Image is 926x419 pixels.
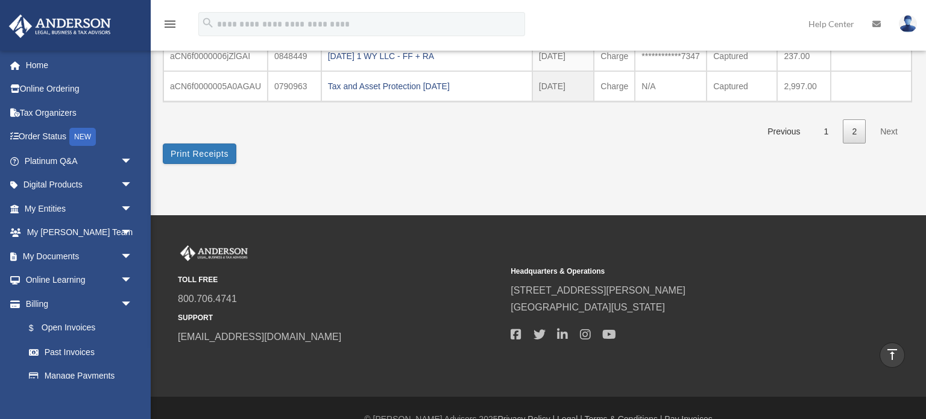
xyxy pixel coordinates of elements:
[121,149,145,174] span: arrow_drop_down
[163,143,236,164] button: Print Receipts
[594,41,635,71] td: Charge
[163,21,177,31] a: menu
[121,292,145,317] span: arrow_drop_down
[328,48,526,65] div: [DATE] 1 WY LLC - FF + RA
[69,128,96,146] div: NEW
[121,221,145,245] span: arrow_drop_down
[178,245,250,261] img: Anderson Advisors Platinum Portal
[8,173,151,197] a: Digital Productsarrow_drop_down
[707,41,777,71] td: Captured
[8,77,151,101] a: Online Ordering
[268,71,321,101] td: 0790963
[8,292,151,316] a: Billingarrow_drop_down
[36,321,42,336] span: $
[532,41,594,71] td: [DATE]
[511,265,835,278] small: Headquarters & Operations
[871,119,907,144] a: Next
[8,125,151,150] a: Order StatusNEW
[532,71,594,101] td: [DATE]
[777,41,831,71] td: 237.00
[8,101,151,125] a: Tax Organizers
[17,340,145,364] a: Past Invoices
[777,71,831,101] td: 2,997.00
[17,364,151,388] a: Manage Payments
[885,347,899,362] i: vertical_align_top
[163,41,268,71] td: aCN6f0000006jZlGAI
[178,312,502,324] small: SUPPORT
[8,149,151,173] a: Platinum Q&Aarrow_drop_down
[121,268,145,293] span: arrow_drop_down
[121,197,145,221] span: arrow_drop_down
[594,71,635,101] td: Charge
[707,71,777,101] td: Captured
[178,332,341,342] a: [EMAIL_ADDRESS][DOMAIN_NAME]
[8,53,151,77] a: Home
[8,244,151,268] a: My Documentsarrow_drop_down
[815,119,838,144] a: 1
[328,78,526,95] div: Tax and Asset Protection [DATE]
[880,342,905,368] a: vertical_align_top
[121,173,145,198] span: arrow_drop_down
[5,14,115,38] img: Anderson Advisors Platinum Portal
[511,302,665,312] a: [GEOGRAPHIC_DATA][US_STATE]
[8,268,151,292] a: Online Learningarrow_drop_down
[635,71,707,101] td: N/A
[17,316,151,341] a: $Open Invoices
[8,221,151,245] a: My [PERSON_NAME] Teamarrow_drop_down
[201,16,215,30] i: search
[843,119,866,144] a: 2
[899,15,917,33] img: User Pic
[178,294,237,304] a: 800.706.4741
[178,274,502,286] small: TOLL FREE
[163,17,177,31] i: menu
[8,197,151,221] a: My Entitiesarrow_drop_down
[121,244,145,269] span: arrow_drop_down
[268,41,321,71] td: 0848449
[758,119,809,144] a: Previous
[511,285,685,295] a: [STREET_ADDRESS][PERSON_NAME]
[163,71,268,101] td: aCN6f0000005A0AGAU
